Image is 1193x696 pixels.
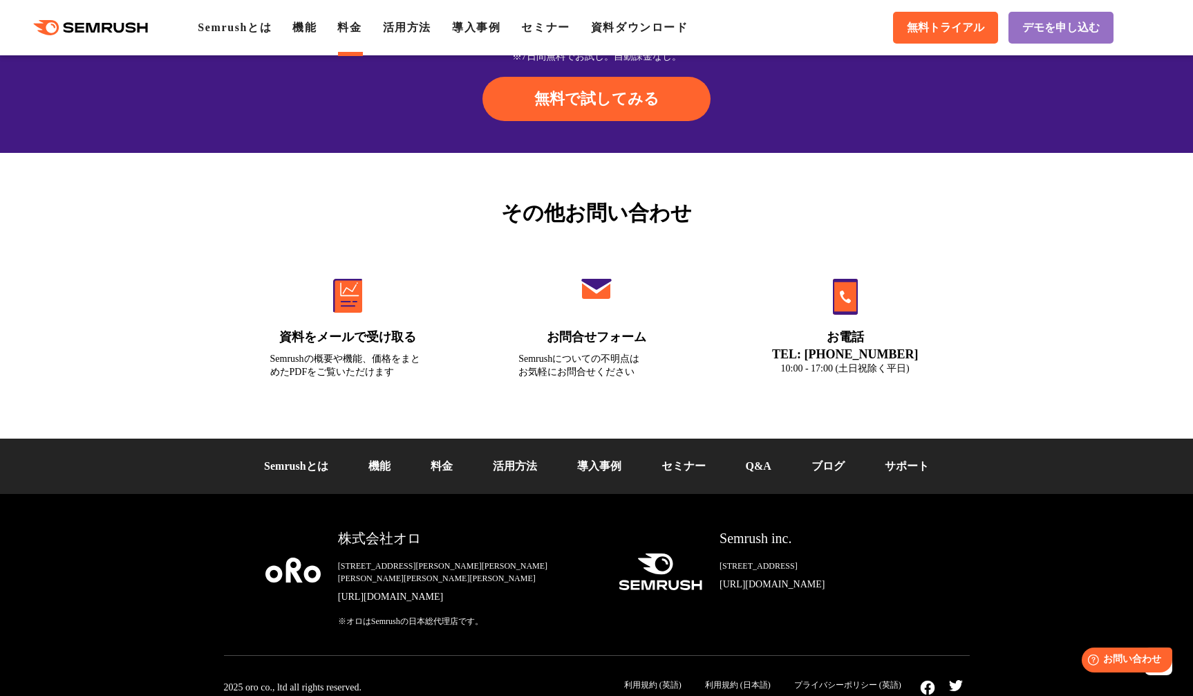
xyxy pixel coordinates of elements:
div: ドメイン概要 [62,83,115,92]
img: website_grey.svg [22,36,33,48]
a: [URL][DOMAIN_NAME] [338,590,596,604]
div: TEL: [PHONE_NUMBER] [767,347,923,362]
div: その他お問い合わせ [224,197,970,228]
div: お電話 [767,329,923,346]
a: お問合せフォーム Semrushについての不明点はお気軽にお問合せください [489,249,704,396]
div: Semrushについての不明点は お気軽にお問合せください [518,352,675,378]
a: Semrushとは [198,21,272,33]
div: Semrushの概要や機能、価格をまとめたPDFをご覧いただけます [270,352,426,378]
div: ドメイン: [DOMAIN_NAME] [36,36,160,48]
a: 利用規約 (英語) [624,680,682,690]
a: 資料をメールで受け取る Semrushの概要や機能、価格をまとめたPDFをご覧いただけます [241,249,455,396]
a: 資料ダウンロード [591,21,688,33]
div: 株式会社オロ [338,529,596,549]
a: 機能 [368,460,391,472]
img: tab_domain_overview_orange.svg [47,82,58,93]
img: tab_keywords_by_traffic_grey.svg [145,82,156,93]
span: 無料で試してみる [534,89,659,109]
img: facebook [920,680,935,695]
div: [STREET_ADDRESS][PERSON_NAME][PERSON_NAME][PERSON_NAME][PERSON_NAME][PERSON_NAME] [338,560,596,585]
img: oro company [265,558,321,583]
a: 利用規約 (日本語) [705,680,771,690]
div: 資料をメールで受け取る [270,329,426,346]
div: 10:00 - 17:00 (土日祝除く平日) [767,362,923,375]
a: 導入事例 [452,21,500,33]
div: Semrush inc. [720,529,928,549]
a: 無料トライアル [893,12,998,44]
a: 活用方法 [493,460,537,472]
a: デモを申し込む [1008,12,1114,44]
a: 機能 [292,21,317,33]
a: セミナー [661,460,706,472]
a: 活用方法 [383,21,431,33]
div: v 4.0.25 [39,22,68,33]
span: デモを申し込む [1022,21,1100,35]
a: 料金 [337,21,361,33]
a: 導入事例 [577,460,621,472]
div: ※オロはSemrushの日本総代理店です。 [338,615,596,628]
a: 無料で試してみる [482,77,711,121]
a: サポート [885,460,929,472]
a: プライバシーポリシー (英語) [794,680,901,690]
div: 2025 oro co., ltd all rights reserved. [224,681,361,694]
div: お問合せフォーム [518,329,675,346]
iframe: Help widget launcher [1070,642,1178,681]
img: logo_orange.svg [22,22,33,33]
a: Q&A [746,460,771,472]
div: [STREET_ADDRESS] [720,560,928,572]
a: ブログ [811,460,845,472]
span: 無料トライアル [907,21,984,35]
a: セミナー [521,21,570,33]
div: キーワード流入 [160,83,223,92]
a: 料金 [431,460,453,472]
a: [URL][DOMAIN_NAME] [720,578,928,592]
a: Semrushとは [264,460,328,472]
img: twitter [949,680,963,691]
